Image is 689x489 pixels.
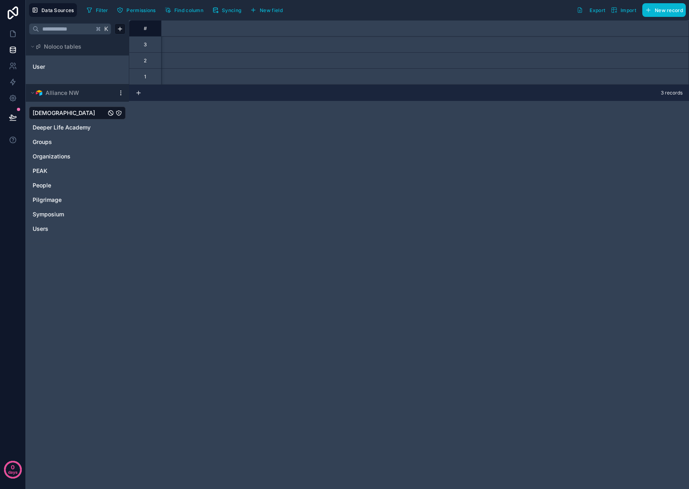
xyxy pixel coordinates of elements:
div: # [135,25,155,31]
span: Filter [96,7,108,13]
div: Churches [29,107,126,119]
div: Groups [29,136,126,148]
a: Syncing [209,4,247,16]
a: New record [639,3,686,17]
img: Airtable Logo [36,90,42,96]
a: Symposium [33,210,106,218]
div: Organizations [29,150,126,163]
span: [DEMOGRAPHIC_DATA] [33,109,95,117]
span: Syncing [222,7,241,13]
div: People [29,179,126,192]
span: Symposium [33,210,64,218]
a: Organizations [33,152,106,160]
p: 0 [11,463,14,471]
span: Permissions [126,7,155,13]
span: Organizations [33,152,70,160]
span: Data Sources [41,7,74,13]
span: 3 records [661,90,683,96]
button: Permissions [114,4,158,16]
button: Noloco tables [29,41,121,52]
div: Pilgrimage [29,193,126,206]
span: Users [33,225,48,233]
span: Pilgrimage [33,196,62,204]
a: Groups [33,138,106,146]
div: 2 [144,58,147,64]
a: User [33,63,98,71]
span: People [33,181,51,189]
button: Data Sources [29,3,77,17]
div: Symposium [29,208,126,221]
span: New record [655,7,683,13]
span: New field [260,7,283,13]
a: [DEMOGRAPHIC_DATA] [33,109,106,117]
button: Import [608,3,639,17]
div: 1 [144,74,146,80]
span: Groups [33,138,52,146]
span: K [103,26,109,32]
button: Filter [83,4,111,16]
button: Export [574,3,608,17]
p: days [8,466,18,478]
span: User [33,63,45,71]
div: PEAK [29,164,126,177]
span: Noloco tables [44,43,81,51]
a: Users [33,225,106,233]
div: Deeper Life Academy [29,121,126,134]
span: PEAK [33,167,48,175]
div: User [29,60,126,73]
button: Find column [162,4,206,16]
button: Airtable LogoAlliance NW [29,87,114,99]
a: Pilgrimage [33,196,106,204]
a: PEAK [33,167,106,175]
a: Permissions [114,4,161,16]
span: Export [590,7,605,13]
div: 3 [144,41,147,48]
button: New record [642,3,686,17]
span: Alliance NW [46,89,79,97]
a: People [33,181,106,189]
button: New field [247,4,286,16]
span: Find column [174,7,203,13]
a: Deeper Life Academy [33,123,106,131]
span: Deeper Life Academy [33,123,91,131]
div: Users [29,222,126,235]
button: Syncing [209,4,244,16]
span: Import [621,7,636,13]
